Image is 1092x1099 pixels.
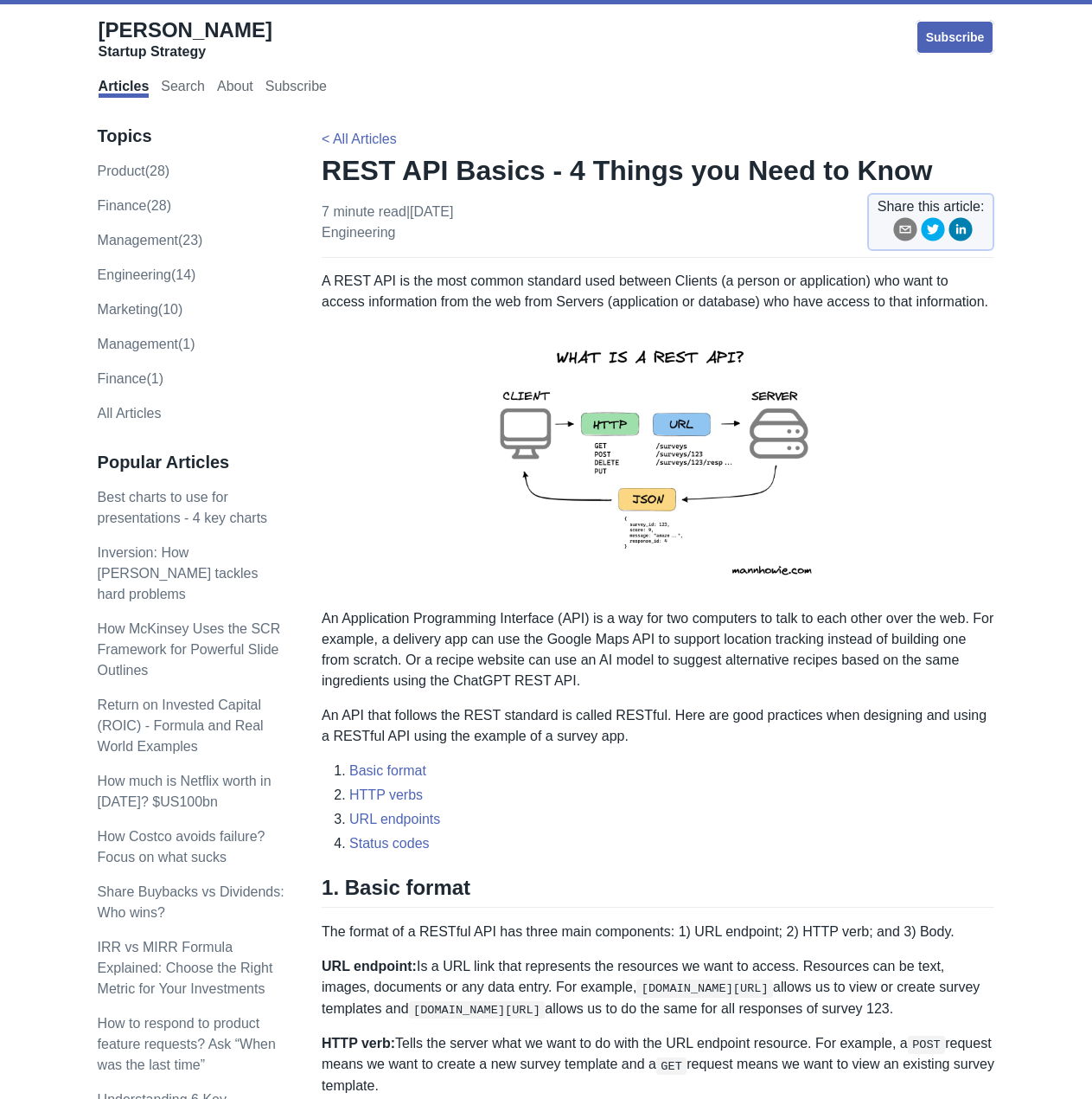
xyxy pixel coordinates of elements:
[349,836,430,851] a: Status codes
[322,202,453,243] p: 7 minute read | [DATE]
[161,79,205,98] a: Search
[98,829,265,864] a: How Costco avoids failure? Focus on what sucks
[98,406,162,421] a: All Articles
[98,621,281,678] a: How McKinsey Uses the SCR Framework for Powerful Slide Outlines
[98,337,195,351] a: Management(1)
[349,763,426,778] a: Basic format
[98,490,268,525] a: Best charts to use for presentations - 4 key charts
[349,787,423,802] a: HTTP verbs
[322,225,395,240] a: engineering
[916,20,995,55] a: Subscribe
[99,18,272,42] span: [PERSON_NAME]
[322,271,994,312] p: A REST API is the most common standard used between Clients (a person or application) who want to...
[322,1033,994,1096] p: Tells the server what we want to do with the URL endpoint resource. For example, a request means ...
[98,233,203,247] a: management(23)
[98,452,285,473] h3: Popular Articles
[99,17,272,61] a: [PERSON_NAME]Startup Strategy
[878,196,985,217] span: Share this article:
[921,217,945,247] button: twitter
[908,1036,946,1053] code: POST
[322,153,994,188] h1: REST API Basics - 4 Things you Need to Know
[98,1016,276,1072] a: How to respond to product feature requests? Ask “When was the last time”
[98,940,273,996] a: IRR vs MIRR Formula Explained: Choose the Right Metric for Your Investments
[349,812,440,826] a: URL endpoints
[217,79,253,98] a: About
[98,267,196,282] a: engineering(14)
[98,371,163,386] a: Finance(1)
[322,705,994,747] p: An API that follows the REST standard is called RESTful. Here are good practices when designing a...
[98,774,271,809] a: How much is Netflix worth in [DATE]? $US100bn
[893,217,917,247] button: email
[322,608,994,691] p: An Application Programming Interface (API) is a way for two computers to talk to each other over ...
[265,79,327,98] a: Subscribe
[636,980,773,997] code: [DOMAIN_NAME][URL]
[409,1001,546,1019] code: [DOMAIN_NAME][URL]
[98,884,284,920] a: Share Buybacks vs Dividends: Who wins?
[98,198,171,213] a: finance(28)
[98,545,259,601] a: Inversion: How [PERSON_NAME] tackles hard problems
[98,697,264,754] a: Return on Invested Capital (ROIC) - Formula and Real World Examples
[322,956,994,1019] p: Is a URL link that represents the resources we want to access. Resources can be text, images, doc...
[656,1057,686,1075] code: GET
[948,217,973,247] button: linkedin
[322,922,994,942] p: The format of a RESTful API has three main components: 1) URL endpoint; 2) HTTP verb; and 3) Body.
[98,164,170,178] a: product(28)
[322,875,994,908] h2: 1. Basic format
[322,959,417,974] strong: URL endpoint:
[322,1036,395,1051] strong: HTTP verb:
[469,326,847,594] img: rest-api
[98,125,285,147] h3: Topics
[99,43,272,61] div: Startup Strategy
[322,132,397,146] a: < All Articles
[99,79,150,98] a: Articles
[98,302,183,317] a: marketing(10)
